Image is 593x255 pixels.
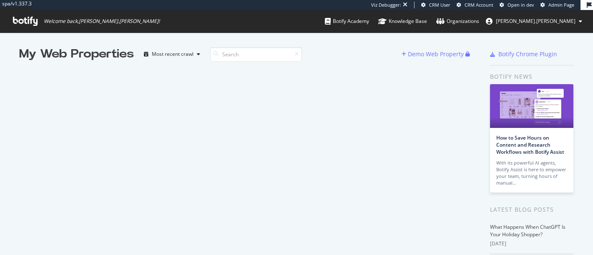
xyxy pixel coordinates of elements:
a: Botify Chrome Plugin [490,50,557,58]
a: CRM Account [457,2,493,8]
div: Latest Blog Posts [490,205,574,214]
a: Botify Academy [325,10,369,32]
div: Botify Chrome Plugin [498,50,557,58]
div: Demo Web Property [408,50,464,58]
span: CRM User [429,2,450,8]
button: Most recent crawl [141,47,204,61]
input: Search [210,47,302,62]
button: [PERSON_NAME].[PERSON_NAME] [479,15,589,28]
span: CRM Account [465,2,493,8]
a: Demo Web Property [402,50,465,57]
a: Organizations [436,10,479,32]
a: Open in dev [500,2,534,8]
div: Organizations [436,17,479,25]
span: Admin Page [548,2,574,8]
div: Botify news [490,72,574,81]
span: Welcome back, [PERSON_NAME].[PERSON_NAME] ! [44,18,160,25]
img: How to Save Hours on Content and Research Workflows with Botify Assist [490,84,573,128]
a: Knowledge Base [378,10,427,32]
span: kevin.lafosse [496,17,575,25]
div: Most recent crawl [152,52,193,57]
button: Demo Web Property [402,47,465,61]
a: How to Save Hours on Content and Research Workflows with Botify Assist [496,134,564,155]
a: CRM User [421,2,450,8]
a: What Happens When ChatGPT Is Your Holiday Shopper? [490,223,565,238]
span: Open in dev [508,2,534,8]
div: Botify Academy [325,17,369,25]
div: With its powerful AI agents, Botify Assist is here to empower your team, turning hours of manual… [496,160,567,186]
div: [DATE] [490,240,574,247]
div: Viz Debugger: [371,2,401,8]
div: My Web Properties [19,46,134,62]
a: Admin Page [540,2,574,8]
div: Knowledge Base [378,17,427,25]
